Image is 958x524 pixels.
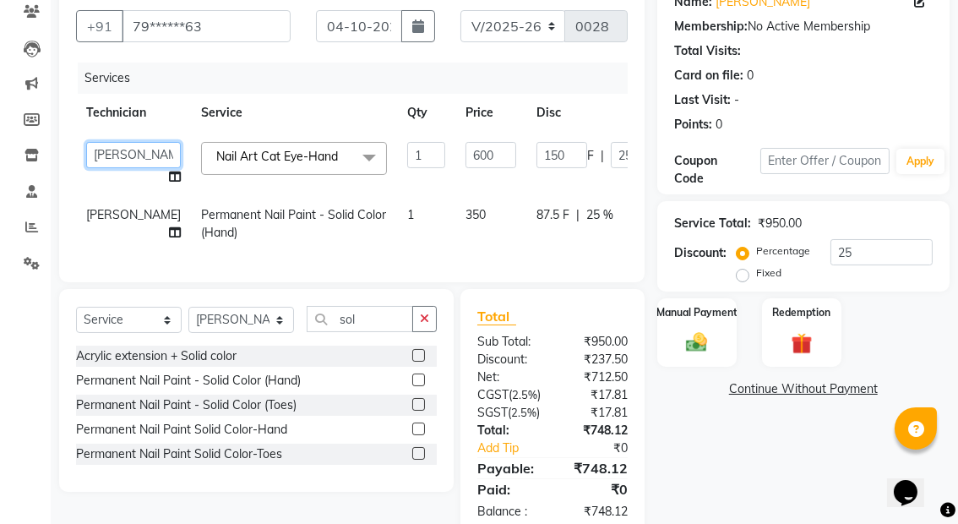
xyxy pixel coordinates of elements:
[587,147,594,165] span: F
[122,10,291,42] input: Search by Name/Mobile/Email/Code
[674,215,751,232] div: Service Total:
[76,445,282,463] div: Permanent Nail Paint Solid Color-Toes
[760,148,890,174] input: Enter Offer / Coupon Code
[191,94,397,132] th: Service
[465,386,553,404] div: ( )
[536,206,569,224] span: 87.5 F
[586,206,613,224] span: 25 %
[76,347,237,365] div: Acrylic extension + Solid color
[674,42,741,60] div: Total Visits:
[674,152,760,188] div: Coupon Code
[674,18,933,35] div: No Active Membership
[455,94,526,132] th: Price
[465,439,567,457] a: Add Tip
[465,351,552,368] div: Discount:
[661,380,946,398] a: Continue Without Payment
[76,94,191,132] th: Technician
[552,351,640,368] div: ₹237.50
[567,439,640,457] div: ₹0
[656,305,738,320] label: Manual Payment
[552,368,640,386] div: ₹712.50
[338,149,346,164] a: x
[716,116,722,134] div: 0
[674,244,727,262] div: Discount:
[601,147,604,165] span: |
[552,458,640,478] div: ₹748.12
[747,67,754,85] div: 0
[78,63,640,94] div: Services
[512,388,537,401] span: 2.5%
[76,396,297,414] div: Permanent Nail Paint - Solid Color (Toes)
[397,94,455,132] th: Qty
[465,422,552,439] div: Total:
[674,18,748,35] div: Membership:
[756,243,810,259] label: Percentage
[552,404,640,422] div: ₹17.81
[407,207,414,222] span: 1
[772,305,830,320] label: Redemption
[465,479,552,499] div: Paid:
[758,215,802,232] div: ₹950.00
[576,206,580,224] span: |
[465,207,486,222] span: 350
[511,406,536,419] span: 2.5%
[477,405,508,420] span: SGST
[552,479,640,499] div: ₹0
[552,422,640,439] div: ₹748.12
[674,67,743,85] div: Card on file:
[86,207,181,222] span: [PERSON_NAME]
[76,372,301,390] div: Permanent Nail Paint - Solid Color (Hand)
[76,421,287,439] div: Permanent Nail Paint Solid Color-Hand
[465,458,552,478] div: Payable:
[734,91,739,109] div: -
[465,404,552,422] div: ( )
[674,91,731,109] div: Last Visit:
[76,10,123,42] button: +91
[896,149,944,174] button: Apply
[307,306,413,332] input: Search or Scan
[887,456,941,507] iframe: chat widget
[477,308,516,325] span: Total
[552,333,640,351] div: ₹950.00
[756,265,781,281] label: Fixed
[216,149,338,164] span: Nail Art Cat Eye-Hand
[553,386,640,404] div: ₹17.81
[674,116,712,134] div: Points:
[679,330,714,355] img: _cash.svg
[201,207,386,240] span: Permanent Nail Paint - Solid Color (Hand)
[465,503,552,521] div: Balance :
[465,368,552,386] div: Net:
[465,333,552,351] div: Sub Total:
[526,94,682,132] th: Disc
[477,387,509,402] span: CGST
[552,503,640,521] div: ₹748.12
[785,330,819,357] img: _gift.svg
